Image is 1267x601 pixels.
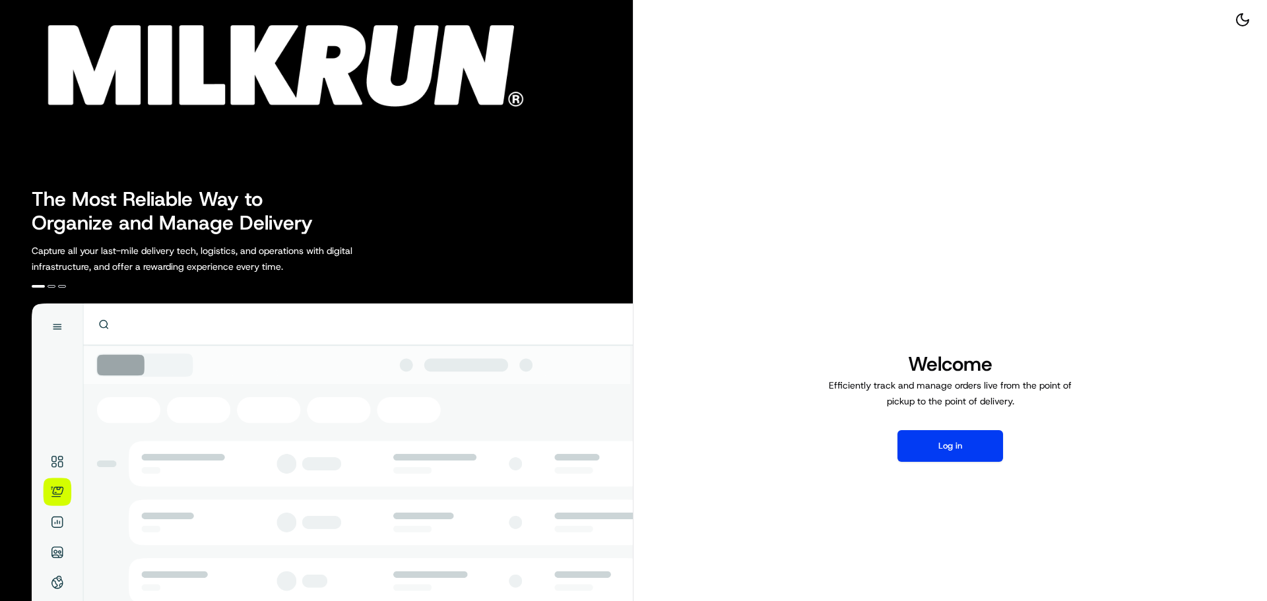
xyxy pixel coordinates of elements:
[824,377,1077,409] p: Efficiently track and manage orders live from the point of pickup to the point of delivery.
[32,187,327,235] h2: The Most Reliable Way to Organize and Manage Delivery
[897,430,1003,462] button: Log in
[8,8,538,113] img: Company Logo
[824,351,1077,377] h1: Welcome
[32,243,412,274] p: Capture all your last-mile delivery tech, logistics, and operations with digital infrastructure, ...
